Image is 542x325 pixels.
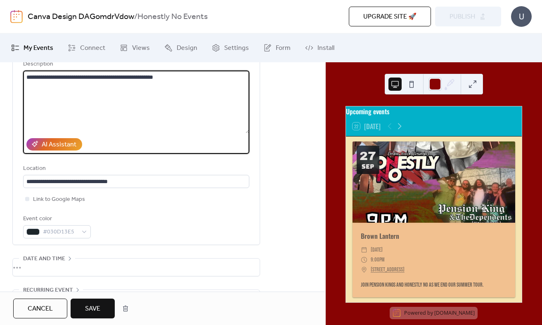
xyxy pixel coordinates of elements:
span: Link to Google Maps [33,195,85,205]
div: ​ [361,265,367,275]
span: #030D13E5 [43,227,78,237]
div: U [511,6,532,27]
a: Canva Design DAGomdrVdow [28,9,134,25]
div: ​ [361,255,367,265]
button: Save [71,299,115,318]
span: Save [85,304,100,314]
div: 27 [360,150,376,162]
button: Upgrade site 🚀 [349,7,431,26]
div: Upcoming events [346,106,522,116]
div: Brown Lantern [353,231,515,241]
div: Event color [23,214,89,224]
span: Install [317,43,334,53]
div: ••• [13,259,260,276]
div: Join Pension Kings and Honestly No as we end our summer tour. [353,280,515,289]
a: Form [257,37,297,59]
span: [DATE] [371,245,383,255]
a: Connect [62,37,111,59]
a: Install [299,37,341,59]
span: My Events [24,43,53,53]
b: Honestly No Events [137,9,208,25]
span: Cancel [28,304,53,314]
span: 9:00pm [371,255,385,265]
div: Powered by [404,309,475,316]
div: AI Assistant [42,140,76,150]
a: My Events [5,37,59,59]
img: logo [10,10,23,23]
b: / [134,9,137,25]
a: [DOMAIN_NAME] [434,309,475,316]
a: [STREET_ADDRESS] [371,265,405,275]
div: ••• [13,290,260,307]
span: Form [276,43,291,53]
a: Views [114,37,156,59]
span: Connect [80,43,105,53]
span: Settings [224,43,249,53]
span: Views [132,43,150,53]
span: Date and time [23,254,65,264]
a: Settings [206,37,255,59]
span: Design [177,43,197,53]
button: AI Assistant [26,138,82,151]
a: Design [158,37,204,59]
button: Cancel [13,299,67,318]
div: Description [23,59,248,69]
div: ​ [361,245,367,255]
div: Sep [362,164,374,170]
span: Upgrade site 🚀 [363,12,417,22]
div: Location [23,164,248,174]
span: Recurring event [23,285,73,295]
